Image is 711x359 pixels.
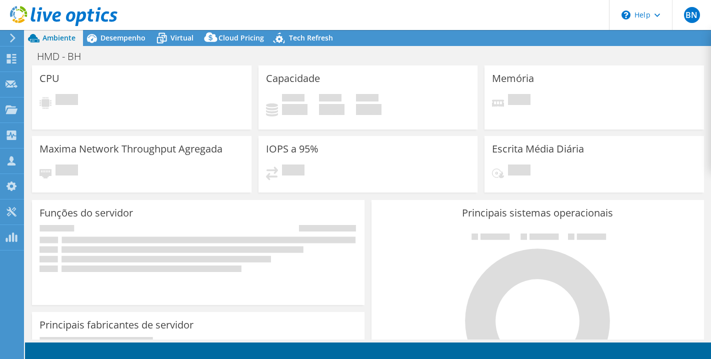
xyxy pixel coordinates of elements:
[282,94,304,104] span: Usado
[55,164,78,178] span: Pendente
[266,143,318,154] h3: IOPS a 95%
[170,33,193,42] span: Virtual
[508,94,530,107] span: Pendente
[100,33,145,42] span: Desempenho
[266,73,320,84] h3: Capacidade
[55,94,78,107] span: Pendente
[32,51,96,62] h1: HMD - BH
[356,94,378,104] span: Total
[379,207,696,218] h3: Principais sistemas operacionais
[356,104,381,115] h4: 0 GiB
[39,143,222,154] h3: Maxima Network Throughput Agregada
[39,319,193,330] h3: Principais fabricantes de servidor
[282,104,307,115] h4: 0 GiB
[282,164,304,178] span: Pendente
[492,143,584,154] h3: Escrita Média Diária
[508,164,530,178] span: Pendente
[319,104,344,115] h4: 0 GiB
[492,73,534,84] h3: Memória
[42,33,75,42] span: Ambiente
[621,10,630,19] svg: \n
[684,7,700,23] span: BN
[39,207,133,218] h3: Funções do servidor
[289,33,333,42] span: Tech Refresh
[39,73,59,84] h3: CPU
[218,33,264,42] span: Cloud Pricing
[319,94,341,104] span: Disponível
